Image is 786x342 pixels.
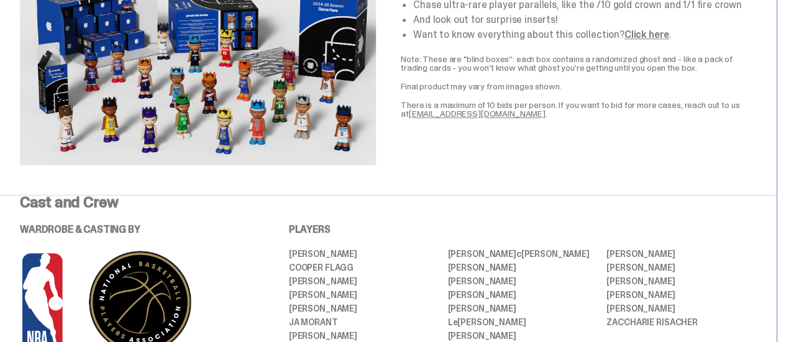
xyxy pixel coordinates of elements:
[413,15,757,25] li: And look out for surprise inserts!
[516,248,521,259] span: c
[447,277,598,286] li: [PERSON_NAME]
[20,195,757,210] p: Cast and Crew
[401,101,757,118] p: There is a maximum of 10 bids per person. If you want to bid for more cases, reach out to us at .
[289,290,439,299] li: [PERSON_NAME]
[447,318,598,326] li: L [PERSON_NAME]
[289,304,439,313] li: [PERSON_NAME]
[606,290,757,299] li: [PERSON_NAME]
[447,290,598,299] li: [PERSON_NAME]
[606,263,757,272] li: [PERSON_NAME]
[624,28,669,41] a: Click here
[606,250,757,258] li: [PERSON_NAME]
[289,318,439,326] li: JA MORANT
[289,250,439,258] li: [PERSON_NAME]
[401,82,757,91] p: Final product may vary from images shown.
[289,225,757,235] p: PLAYERS
[452,317,457,328] span: e
[20,225,254,235] p: WARDROBE & CASTING BY
[401,55,757,72] p: Note: These are "blind boxes”: each box contains a randomized ghost and - like a pack of trading ...
[606,277,757,286] li: [PERSON_NAME]
[409,108,546,119] a: [EMAIL_ADDRESS][DOMAIN_NAME]
[289,331,439,340] li: [PERSON_NAME]
[447,263,598,272] li: [PERSON_NAME]
[606,318,757,326] li: ZACCHARIE RISACHER
[413,30,757,40] li: Want to know everything about this collection? .
[289,277,439,286] li: [PERSON_NAME]
[606,304,757,313] li: [PERSON_NAME]
[447,331,598,340] li: [PERSON_NAME]
[447,304,598,313] li: [PERSON_NAME]
[447,250,598,258] li: [PERSON_NAME] [PERSON_NAME]
[289,263,439,272] li: Cooper Flagg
